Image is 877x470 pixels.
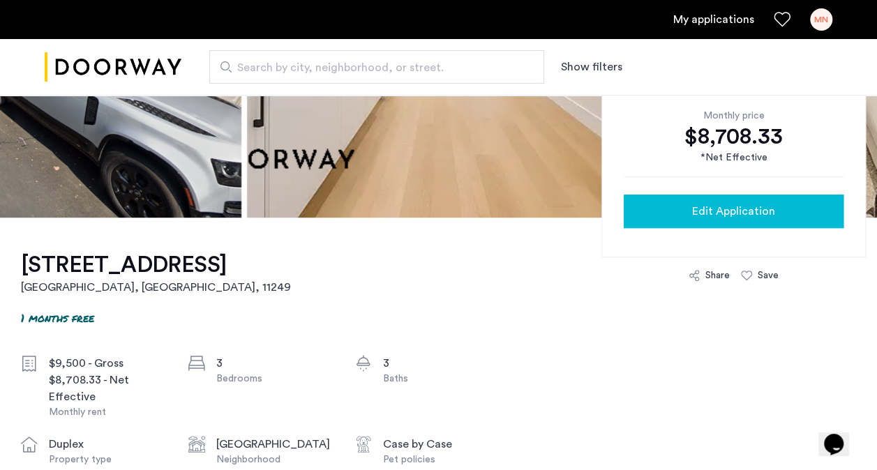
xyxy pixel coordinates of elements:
div: Property type [49,453,166,467]
iframe: chat widget [818,414,863,456]
div: Case by Case [383,436,500,453]
div: Bedrooms [216,372,333,386]
p: 1 months free [21,310,94,326]
div: Save [758,268,779,282]
button: Show or hide filters [561,59,622,75]
div: [GEOGRAPHIC_DATA] [216,436,333,453]
div: Monthly rent [49,405,166,419]
a: My application [673,11,754,28]
a: [STREET_ADDRESS][GEOGRAPHIC_DATA], [GEOGRAPHIC_DATA], 11249 [21,251,291,296]
span: Search by city, neighborhood, or street. [237,59,505,76]
div: $8,708.33 [624,123,844,151]
h1: [STREET_ADDRESS] [21,251,291,279]
input: Apartment Search [209,50,544,84]
div: Baths [383,372,500,386]
div: Monthly price [624,109,844,123]
h2: [GEOGRAPHIC_DATA], [GEOGRAPHIC_DATA] , 11249 [21,279,291,296]
div: *Net Effective [624,151,844,165]
div: MN [810,8,832,31]
div: $8,708.33 - Net Effective [49,372,166,405]
div: Pet policies [383,453,500,467]
div: Share [705,268,730,282]
span: Edit Application [692,203,775,220]
a: Cazamio logo [45,41,181,93]
div: Neighborhood [216,453,333,467]
div: 3 [383,355,500,372]
img: logo [45,41,181,93]
div: 3 [216,355,333,372]
a: Favorites [774,11,790,28]
div: $9,500 - Gross [49,355,166,372]
div: duplex [49,436,166,453]
button: button [624,195,844,228]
